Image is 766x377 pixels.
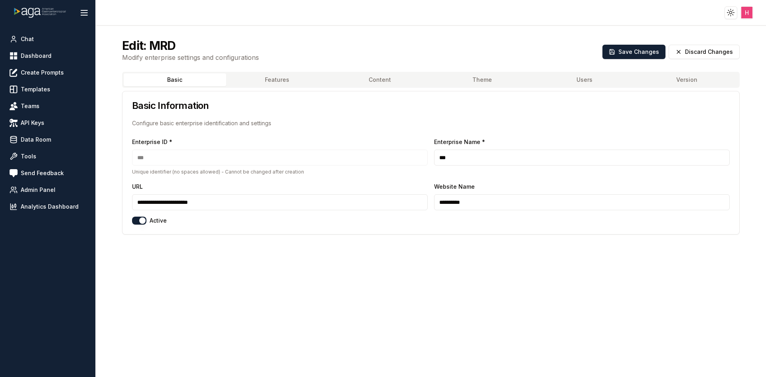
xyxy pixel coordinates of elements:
[132,138,172,145] label: Enterprise ID *
[10,169,18,177] img: feedback
[6,82,89,97] a: Templates
[434,183,475,190] label: Website Name
[132,169,428,175] p: Unique identifier (no spaces allowed) - Cannot be changed after creation
[6,132,89,147] a: Data Room
[6,199,89,214] a: Analytics Dashboard
[6,49,89,63] a: Dashboard
[21,102,39,110] span: Teams
[741,7,753,18] img: ACg8ocJJXoBNX9W-FjmgwSseULRJykJmqCZYzqgfQpEi3YodQgNtRg=s96-c
[21,69,64,77] span: Create Prompts
[226,73,329,86] button: Features
[21,136,51,144] span: Data Room
[431,73,533,86] button: Theme
[434,138,485,145] label: Enterprise Name *
[132,119,730,127] p: Configure basic enterprise identification and settings
[21,85,50,93] span: Templates
[21,203,79,211] span: Analytics Dashboard
[669,45,740,59] button: Discard Changes
[21,186,55,194] span: Admin Panel
[122,38,259,53] h2: Edit: MRD
[150,218,167,223] label: Active
[21,35,34,43] span: Chat
[6,65,89,80] a: Create Prompts
[6,99,89,113] a: Teams
[6,183,89,197] a: Admin Panel
[6,32,89,46] a: Chat
[21,152,36,160] span: Tools
[124,73,226,86] button: Basic
[6,149,89,164] a: Tools
[21,52,51,60] span: Dashboard
[21,169,64,177] span: Send Feedback
[602,45,665,59] button: Save Changes
[122,53,259,62] p: Modify enterprise settings and configurations
[21,119,44,127] span: API Keys
[533,73,636,86] button: Users
[6,166,89,180] a: Send Feedback
[132,183,143,190] label: URL
[636,73,738,86] button: Version
[6,116,89,130] a: API Keys
[132,101,730,111] h3: Basic Information
[328,73,431,86] button: Content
